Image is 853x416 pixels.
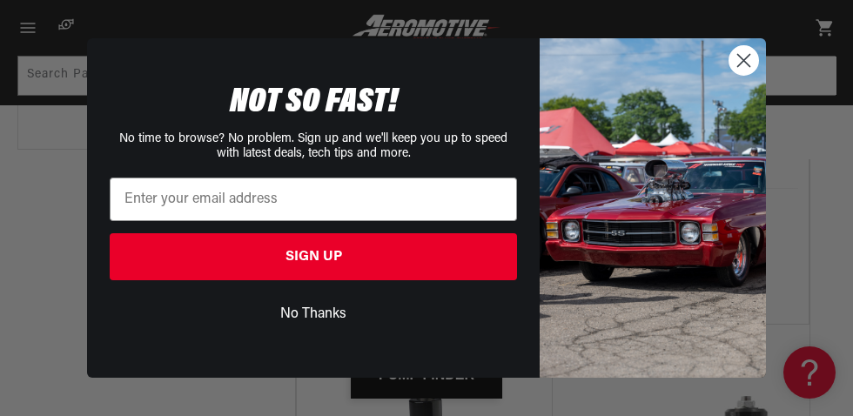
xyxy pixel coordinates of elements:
img: 85cdd541-2605-488b-b08c-a5ee7b438a35.jpeg [540,38,766,378]
button: Close dialog [729,45,759,76]
span: No time to browse? No problem. Sign up and we'll keep you up to speed with latest deals, tech tip... [119,132,507,160]
span: NOT SO FAST! [230,85,398,120]
button: No Thanks [110,298,517,331]
input: Enter your email address [110,178,517,221]
button: SIGN UP [110,233,517,280]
